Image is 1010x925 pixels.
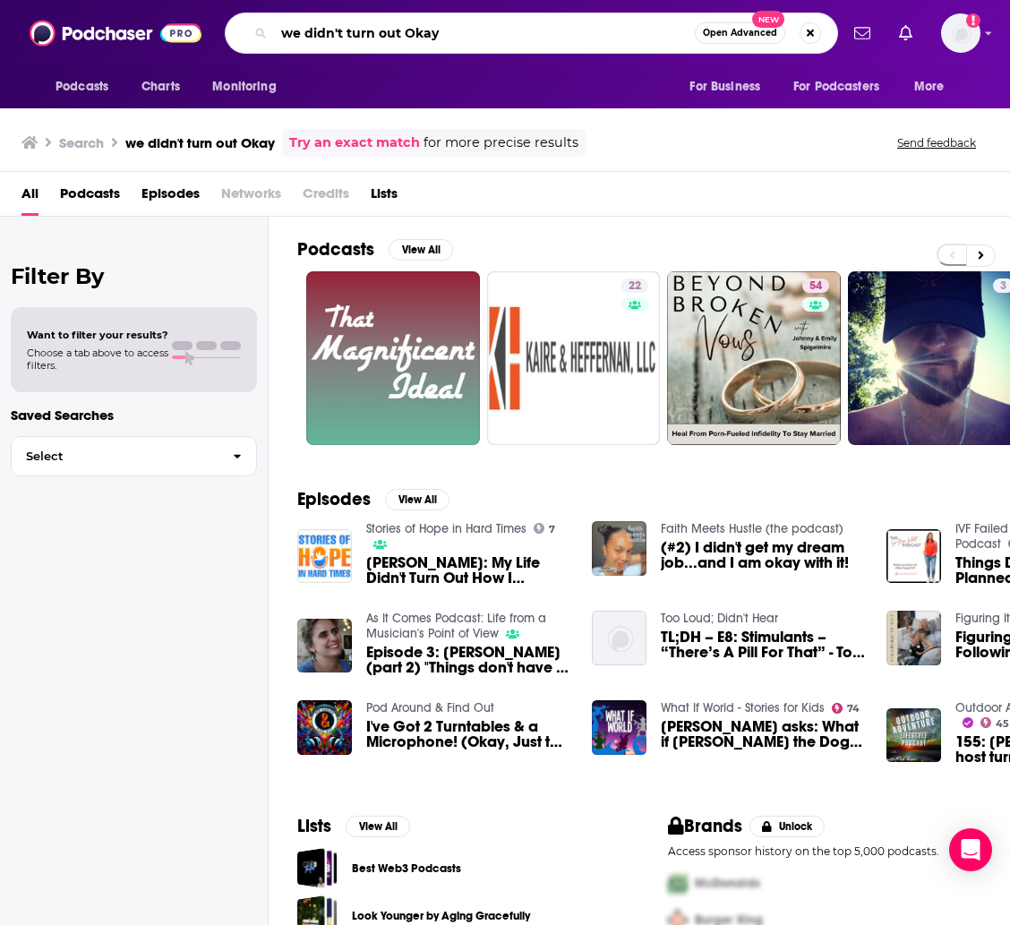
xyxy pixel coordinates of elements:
span: 45 [996,720,1009,728]
a: Best Web3 Podcasts [352,859,461,878]
h3: Search [59,134,104,151]
a: Too Loud; Didn't Hear [661,611,778,626]
img: TL;DH – E8: Stimulants – “There’s A Pill For That” - Too Loud; Didn't Hear [592,611,646,665]
span: Logged in as sarahhallprinc [941,13,980,53]
img: 155: Willow Belden-NPR host turned Outdoor Podcaster [886,708,941,763]
a: As It Comes Podcast: Life from a Musician's Point of View [366,611,546,641]
a: Pod Around & Find Out [366,700,494,715]
button: View All [389,239,453,261]
h2: Lists [297,815,331,837]
a: Lists [371,179,398,216]
button: View All [346,816,410,837]
a: 22 [487,271,661,445]
a: Episodes [141,179,200,216]
span: Want to filter your results? [27,329,168,341]
button: open menu [782,70,905,104]
button: open menu [43,70,132,104]
p: Access sponsor history on the top 5,000 podcasts. [668,844,981,858]
img: Podchaser - Follow, Share and Rate Podcasts [30,16,201,50]
a: Episode 3: Madeleine Ridd (part 2) "Things don't have to turn out the way you planned for it to b... [366,645,570,675]
span: More [914,74,945,99]
button: open menu [677,70,783,104]
button: Unlock [749,816,826,837]
img: First Pro Logo [661,865,695,902]
input: Search podcasts, credits, & more... [274,19,695,47]
a: Stories of Hope in Hard Times [366,521,526,536]
span: 3 [1000,278,1006,295]
a: EpisodesView All [297,488,449,510]
h2: Episodes [297,488,371,510]
svg: Add a profile image [966,13,980,28]
span: Networks [221,179,281,216]
img: Episode 3: Madeleine Ridd (part 2) "Things don't have to turn out the way you planned for it to b... [297,619,352,673]
img: Figuring Out the Art of Following Through (But Changing Your Mind is Okay) [886,611,941,665]
span: Podcasts [60,179,120,216]
h2: Filter By [11,263,257,289]
span: Charts [141,74,180,99]
a: 74 [832,703,860,714]
a: 54 [802,278,829,293]
a: Charts [130,70,191,104]
span: 74 [847,705,860,713]
img: User Profile [941,13,980,53]
span: New [752,11,784,28]
a: 45 [980,717,1010,728]
span: For Business [689,74,760,99]
span: McDonalds [695,876,760,891]
a: Faith Meets Hustle (the podcast) [661,521,843,536]
h3: we didn't turn out Okay [125,134,275,151]
div: Search podcasts, credits, & more... [225,13,838,54]
span: Choose a tab above to access filters. [27,347,168,372]
span: Credits [303,179,349,216]
a: (#2) I didn't get my dream job...and I am okay with it! [592,521,646,576]
button: Send feedback [892,135,981,150]
button: open menu [200,70,299,104]
a: ListsView All [297,815,410,837]
button: Select [11,436,257,476]
img: I've Got 2 Turntables & a Microphone! (Okay, Just the Microphone) [297,700,352,755]
span: Episode 3: [PERSON_NAME] (part 2) "Things don't have to turn out the way you planned for it to be... [366,645,570,675]
a: Show notifications dropdown [892,18,920,48]
a: Try an exact match [289,133,420,153]
a: TL;DH – E8: Stimulants – “There’s A Pill For That” - Too Loud; Didn't Hear [661,630,865,660]
a: All [21,179,39,216]
a: I've Got 2 Turntables & a Microphone! (Okay, Just the Microphone) [366,719,570,749]
a: PodcastsView All [297,238,453,261]
span: Monitoring [212,74,276,99]
span: 22 [629,278,641,295]
span: 7 [549,526,555,534]
button: View All [385,489,449,510]
span: Podcasts [56,74,108,99]
img: Things Didn't Work Out as Planned [886,529,941,584]
a: 7 [534,523,556,534]
span: For Podcasters [793,74,879,99]
h2: Brands [668,815,742,837]
a: Chani Barlow: My Life Didn't Turn Out How I Thought [366,555,570,586]
a: 54 [667,271,841,445]
span: for more precise results [424,133,578,153]
button: Open AdvancedNew [695,22,785,44]
span: [PERSON_NAME]: My Life Didn't Turn Out How I Thought [366,555,570,586]
button: Show profile menu [941,13,980,53]
span: Open Advanced [703,29,777,38]
h2: Podcasts [297,238,374,261]
a: What If World - Stories for Kids [661,700,825,715]
a: Best Web3 Podcasts [297,848,338,888]
span: [PERSON_NAME] asks: What if [PERSON_NAME] the Dog didn't like sticks? [661,719,865,749]
span: 54 [809,278,822,295]
p: Saved Searches [11,407,257,424]
img: Chani Barlow: My Life Didn't Turn Out How I Thought [297,529,352,584]
a: Show notifications dropdown [847,18,877,48]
